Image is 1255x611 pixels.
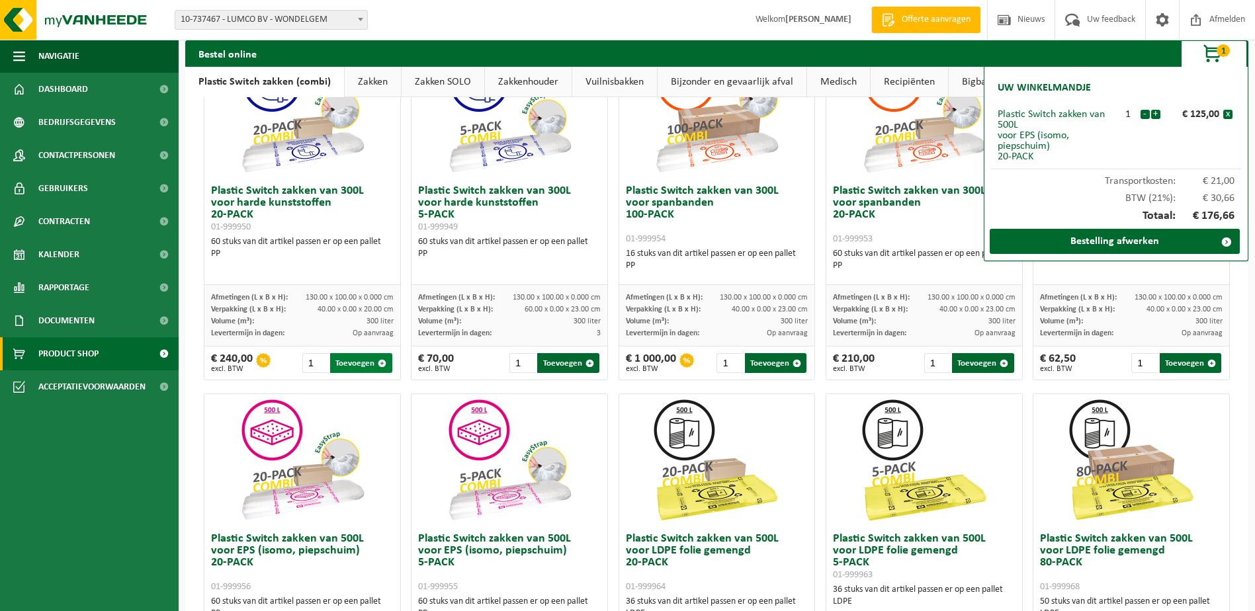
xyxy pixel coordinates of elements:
[211,222,251,232] span: 01-999950
[211,365,253,373] span: excl. BTW
[1223,110,1233,119] button: x
[1176,210,1235,222] span: € 176,66
[443,394,576,526] img: 01-999955
[211,185,394,233] h3: Plastic Switch zakken van 300L voor harde kunststoffen 20-PACK
[1141,110,1150,119] button: -
[418,353,454,373] div: € 70,00
[211,248,394,260] div: PP
[302,353,329,373] input: 1
[833,329,906,337] span: Levertermijn in dagen:
[626,582,666,592] span: 01-999964
[924,353,951,373] input: 1
[318,305,394,313] span: 40.00 x 0.00 x 20.00 cm
[626,248,808,272] div: 16 stuks van dit artikel passen er op een pallet
[833,317,876,325] span: Volume (m³):
[38,205,90,238] span: Contracten
[38,370,146,403] span: Acceptatievoorwaarden
[1131,353,1158,373] input: 1
[807,67,870,97] a: Medisch
[650,46,783,179] img: 01-999954
[211,236,394,260] div: 60 stuks van dit artikel passen er op een pallet
[418,294,495,302] span: Afmetingen (L x B x H):
[211,353,253,373] div: € 240,00
[1151,110,1160,119] button: +
[626,234,666,244] span: 01-999954
[871,7,980,33] a: Offerte aanvragen
[998,109,1116,162] div: Plastic Switch zakken van 500L voor EPS (isomo, piepschuim) 20-PACK
[597,329,601,337] span: 3
[991,186,1241,204] div: BTW (21%):
[38,139,115,172] span: Contactpersonen
[833,365,875,373] span: excl. BTW
[626,294,703,302] span: Afmetingen (L x B x H):
[418,248,601,260] div: PP
[185,67,344,97] a: Plastic Switch zakken (combi)
[38,337,99,370] span: Product Shop
[402,67,484,97] a: Zakken SOLO
[1040,353,1076,373] div: € 62,50
[626,260,808,272] div: PP
[1040,582,1080,592] span: 01-999968
[928,294,1016,302] span: 130.00 x 100.00 x 0.000 cm
[833,570,873,580] span: 01-999963
[525,305,601,313] span: 60.00 x 0.00 x 23.00 cm
[1040,294,1117,302] span: Afmetingen (L x B x H):
[1176,193,1235,204] span: € 30,66
[367,317,394,325] span: 300 liter
[1217,44,1230,57] span: 1
[306,294,394,302] span: 130.00 x 100.00 x 0.000 cm
[1116,109,1140,120] div: 1
[330,353,392,373] button: Toevoegen
[513,294,601,302] span: 130.00 x 100.00 x 0.000 cm
[418,329,492,337] span: Levertermijn in dagen:
[767,329,808,337] span: Op aanvraag
[485,67,572,97] a: Zakkenhouder
[418,305,493,313] span: Verpakking (L x B x H):
[871,67,948,97] a: Recipiënten
[650,394,783,526] img: 01-999964
[949,67,1009,97] a: Bigbags
[211,305,286,313] span: Verpakking (L x B x H):
[418,365,454,373] span: excl. BTW
[991,169,1241,186] div: Transportkosten:
[658,67,806,97] a: Bijzonder en gevaarlijk afval
[38,238,79,271] span: Kalender
[952,353,1014,373] button: Toevoegen
[443,46,576,179] img: 01-999949
[833,294,910,302] span: Afmetingen (L x B x H):
[626,329,699,337] span: Levertermijn in dagen:
[991,204,1241,229] div: Totaal:
[211,582,251,592] span: 01-999956
[175,10,368,30] span: 10-737467 - LUMCO BV - WONDELGEM
[1040,365,1076,373] span: excl. BTW
[720,294,808,302] span: 130.00 x 100.00 x 0.000 cm
[833,533,1016,581] h3: Plastic Switch zakken van 500L voor LDPE folie gemengd 5-PACK
[418,222,458,232] span: 01-999949
[236,46,368,179] img: 01-999950
[990,229,1240,254] a: Bestelling afwerken
[211,317,254,325] span: Volume (m³):
[572,67,657,97] a: Vuilnisbakken
[509,353,536,373] input: 1
[1160,353,1221,373] button: Toevoegen
[1195,317,1223,325] span: 300 liter
[1182,329,1223,337] span: Op aanvraag
[1040,329,1113,337] span: Levertermijn in dagen:
[353,329,394,337] span: Op aanvraag
[898,13,974,26] span: Offerte aanvragen
[833,584,1016,608] div: 36 stuks van dit artikel passen er op een pallet
[236,394,368,526] img: 01-999956
[626,317,669,325] span: Volume (m³):
[858,46,990,179] img: 01-999953
[858,394,990,526] img: 01-999963
[833,353,875,373] div: € 210,00
[939,305,1016,313] span: 40.00 x 0.00 x 23.00 cm
[1164,109,1223,120] div: € 125,00
[574,317,601,325] span: 300 liter
[38,106,116,139] span: Bedrijfsgegevens
[745,353,806,373] button: Toevoegen
[418,185,601,233] h3: Plastic Switch zakken van 300L voor harde kunststoffen 5-PACK
[38,304,95,337] span: Documenten
[211,533,394,592] h3: Plastic Switch zakken van 500L voor EPS (isomo, piepschuim) 20-PACK
[1040,305,1115,313] span: Verpakking (L x B x H):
